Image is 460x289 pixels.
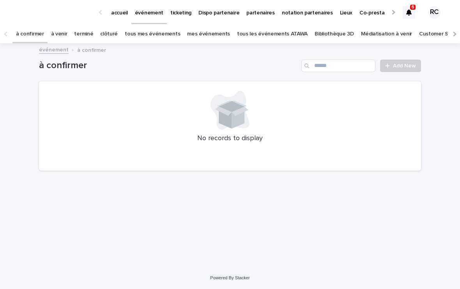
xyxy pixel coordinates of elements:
[100,25,118,43] a: clôturé
[237,25,308,43] a: tous les événements ATAWA
[210,275,249,280] a: Powered By Stacker
[380,60,421,72] a: Add New
[39,45,69,54] a: événement
[187,25,230,43] a: mes événements
[48,134,412,143] p: No records to display
[403,6,415,19] div: 6
[51,25,67,43] a: à venir
[16,5,91,20] img: Ls34BcGeRexTGTNfXpUC
[315,25,354,43] a: Bibliothèque 3D
[393,63,416,69] span: Add New
[39,60,298,71] h1: à confirmer
[301,60,375,72] input: Search
[74,25,93,43] a: terminé
[361,25,412,43] a: Médiatisation à venir
[412,4,414,10] p: 6
[125,25,180,43] a: tous mes événements
[16,25,44,43] a: à confirmer
[77,45,106,54] p: à confirmer
[428,6,441,19] div: RC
